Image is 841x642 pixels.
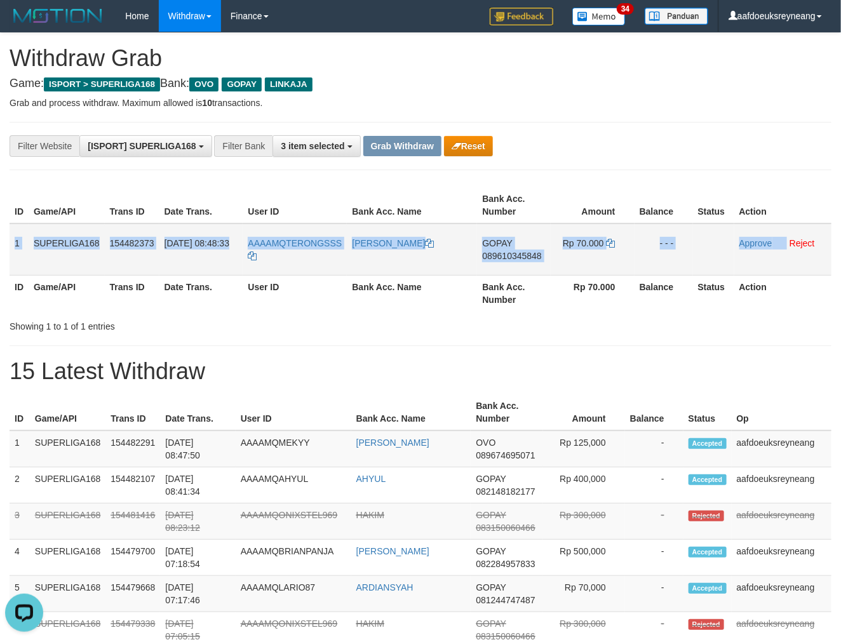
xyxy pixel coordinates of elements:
td: aafdoeuksreyneang [732,576,831,612]
a: Reject [790,238,815,248]
span: Rejected [689,511,724,521]
td: SUPERLIGA168 [30,467,106,504]
span: GOPAY [476,619,506,629]
th: ID [10,275,29,311]
a: HAKIM [356,619,384,629]
th: Balance [635,275,693,311]
td: Rp 70,000 [543,576,624,612]
div: Showing 1 to 1 of 1 entries [10,315,341,333]
td: - [625,504,683,540]
td: 5 [10,576,30,612]
span: GOPAY [222,77,262,91]
td: [DATE] 07:18:54 [160,540,235,576]
td: 154482291 [105,431,160,467]
span: GOPAY [482,238,512,248]
span: 3 item selected [281,141,344,151]
th: User ID [243,187,347,224]
span: Accepted [689,547,727,558]
a: ARDIANSYAH [356,582,414,592]
img: Button%20Memo.svg [572,8,626,25]
td: [DATE] 07:17:46 [160,576,235,612]
th: Trans ID [105,275,159,311]
th: Bank Acc. Name [351,394,471,431]
span: Copy 089610345848 to clipboard [482,251,541,261]
span: Accepted [689,438,727,449]
button: Reset [444,136,493,156]
button: 3 item selected [272,135,360,157]
span: Copy 089674695071 to clipboard [476,450,535,460]
th: Amount [543,394,624,431]
th: Game/API [29,275,105,311]
a: [PERSON_NAME] [356,438,429,448]
th: Bank Acc. Number [477,187,550,224]
td: 154482107 [105,467,160,504]
span: GOPAY [476,546,506,556]
td: AAAAMQMEKYY [236,431,351,467]
th: Date Trans. [159,275,243,311]
td: aafdoeuksreyneang [732,431,831,467]
td: SUPERLIGA168 [30,504,106,540]
th: Bank Acc. Name [347,187,477,224]
th: Rp 70.000 [551,275,635,311]
th: Bank Acc. Number [477,275,550,311]
td: aafdoeuksreyneang [732,467,831,504]
span: [DATE] 08:48:33 [165,238,229,248]
td: aafdoeuksreyneang [732,540,831,576]
td: Rp 400,000 [543,467,624,504]
th: Date Trans. [159,187,243,224]
th: Op [732,394,831,431]
th: User ID [243,275,347,311]
td: - [625,431,683,467]
td: [DATE] 08:41:34 [160,467,235,504]
th: Bank Acc. Number [471,394,543,431]
td: Rp 500,000 [543,540,624,576]
td: 2 [10,467,30,504]
td: AAAAMQLARIO87 [236,576,351,612]
td: AAAAMQONIXSTEL969 [236,504,351,540]
span: ISPORT > SUPERLIGA168 [44,77,160,91]
span: [ISPORT] SUPERLIGA168 [88,141,196,151]
td: 1 [10,224,29,276]
td: [DATE] 08:23:12 [160,504,235,540]
td: 1 [10,431,30,467]
td: - - - [635,224,693,276]
span: OVO [476,438,495,448]
button: Grab Withdraw [363,136,441,156]
td: 4 [10,540,30,576]
td: 3 [10,504,30,540]
th: Balance [635,187,693,224]
span: Copy 082148182177 to clipboard [476,486,535,497]
span: GOPAY [476,582,506,592]
td: SUPERLIGA168 [29,224,105,276]
th: Game/API [29,187,105,224]
div: Filter Website [10,135,79,157]
p: Grab and process withdraw. Maximum allowed is transactions. [10,97,831,109]
th: Bank Acc. Name [347,275,477,311]
td: [DATE] 08:47:50 [160,431,235,467]
span: Accepted [689,474,727,485]
td: AAAAMQAHYUL [236,467,351,504]
th: Trans ID [105,394,160,431]
strong: 10 [202,98,212,108]
span: Rp 70.000 [563,238,604,248]
h1: 15 Latest Withdraw [10,359,831,384]
div: Filter Bank [214,135,272,157]
a: Approve [739,238,772,248]
h4: Game: Bank: [10,77,831,90]
td: 154481416 [105,504,160,540]
span: Accepted [689,583,727,594]
td: SUPERLIGA168 [30,576,106,612]
span: Copy 082284957833 to clipboard [476,559,535,569]
span: GOPAY [476,510,506,520]
th: Amount [551,187,635,224]
span: Copy 083150060466 to clipboard [476,523,535,533]
td: - [625,467,683,504]
td: 154479668 [105,576,160,612]
td: 154479700 [105,540,160,576]
td: - [625,576,683,612]
th: ID [10,187,29,224]
span: 154482373 [110,238,154,248]
img: Feedback.jpg [490,8,553,25]
th: Game/API [30,394,106,431]
span: 34 [617,3,634,15]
